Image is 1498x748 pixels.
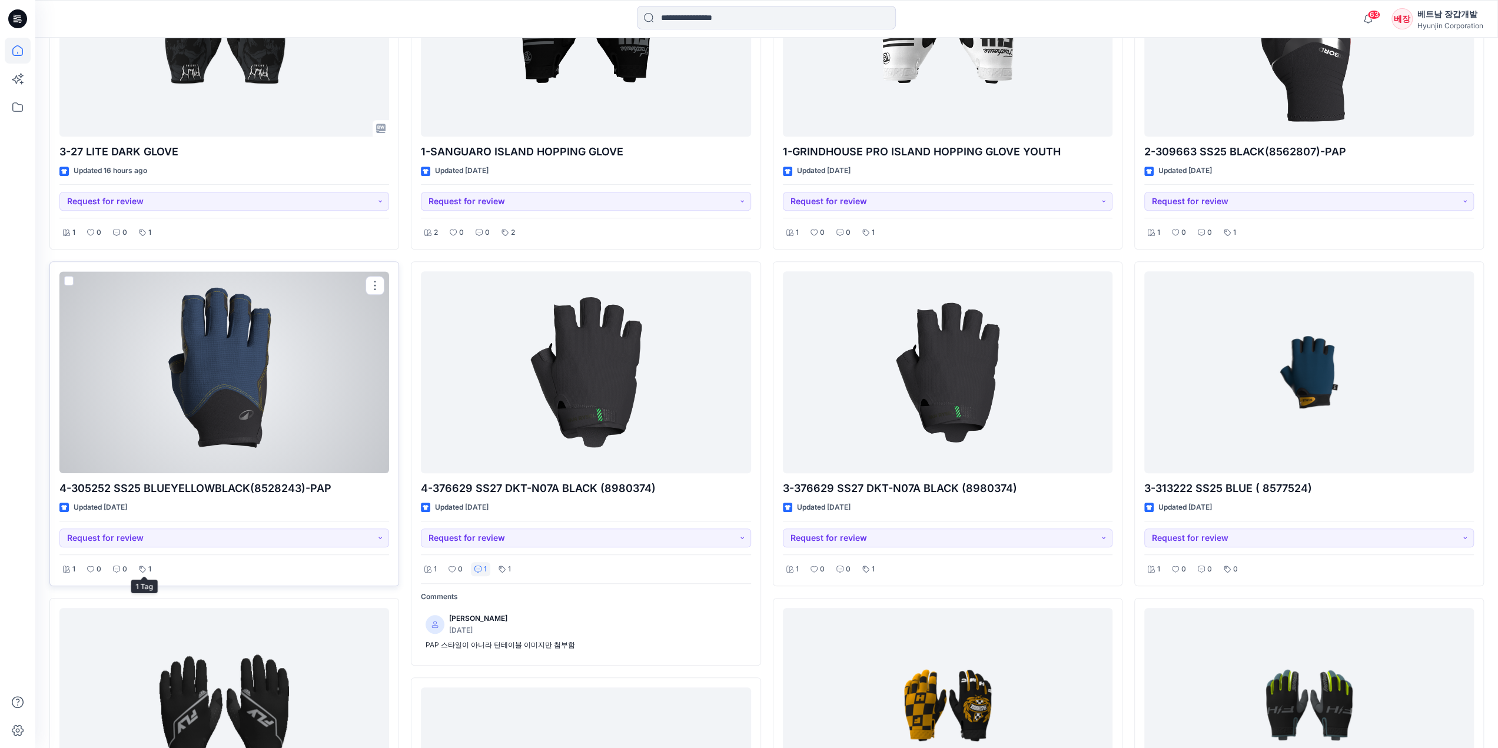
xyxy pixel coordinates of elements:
p: 1 [508,563,511,576]
p: 1 [72,563,75,576]
p: 0 [846,563,851,576]
div: 베트남 장갑개발 [1417,7,1483,21]
p: 0 [485,227,490,239]
p: 1 [796,563,799,576]
p: 0 [846,227,851,239]
p: 1 [1157,227,1160,239]
p: Updated [DATE] [435,501,489,514]
p: 1 [872,227,875,239]
p: 2 [434,227,438,239]
p: PAP 스타일이 아니라 턴테이블 이미지만 첨부함 [426,639,746,651]
p: 0 [459,227,464,239]
p: 0 [1207,563,1212,576]
p: 0 [122,227,127,239]
p: 1 [1157,563,1160,576]
p: [DATE] [449,624,507,637]
a: 4-305252 SS25 BLUEYELLOWBLACK(8528243)-PAP [59,271,389,473]
p: 3-27 LITE DARK GLOVE [59,144,389,160]
p: 0 [1181,563,1186,576]
p: 1 [148,227,151,239]
p: 1 [484,563,487,576]
span: 63 [1367,10,1380,19]
p: 3-376629 SS27 DKT-N07A BLACK (8980374) [783,480,1112,497]
p: 0 [820,563,825,576]
p: 1 [1233,227,1236,239]
a: 3-313222 SS25 BLUE ( 8577524) [1144,271,1474,473]
p: Updated [DATE] [74,501,127,514]
a: 3-376629 SS27 DKT-N07A BLACK (8980374) [783,271,1112,473]
p: 3-313222 SS25 BLUE ( 8577524) [1144,480,1474,497]
p: Updated [DATE] [1158,501,1212,514]
p: Updated [DATE] [435,165,489,177]
div: 베장 [1391,8,1413,29]
p: Updated [DATE] [797,165,851,177]
p: 0 [122,563,127,576]
p: Updated 16 hours ago [74,165,147,177]
p: 1-GRINDHOUSE PRO ISLAND HOPPING GLOVE YOUTH [783,144,1112,160]
p: Updated [DATE] [797,501,851,514]
div: Hyunjin Corporation [1417,21,1483,30]
p: 1-SANGUARO ISLAND HOPPING GLOVE [421,144,750,160]
a: [PERSON_NAME][DATE]PAP 스타일이 아니라 턴테이블 이미지만 첨부함 [421,608,750,656]
p: Comments [421,591,750,603]
p: 1 [434,563,437,576]
p: 1 [872,563,875,576]
svg: avatar [431,621,439,628]
p: 0 [458,563,463,576]
p: 2-309663 SS25 BLACK(8562807)-PAP [1144,144,1474,160]
p: 4-305252 SS25 BLUEYELLOWBLACK(8528243)-PAP [59,480,389,497]
p: 0 [1207,227,1212,239]
p: 1 [72,227,75,239]
p: 0 [820,227,825,239]
p: 2 [511,227,515,239]
p: 0 [1181,227,1186,239]
p: 1 [148,563,151,576]
p: 0 [97,227,101,239]
p: 4-376629 SS27 DKT-N07A BLACK (8980374) [421,480,750,497]
p: [PERSON_NAME] [449,613,507,625]
a: 4-376629 SS27 DKT-N07A BLACK (8980374) [421,271,750,473]
p: 1 [796,227,799,239]
p: 0 [1233,563,1238,576]
p: Updated [DATE] [1158,165,1212,177]
p: 0 [97,563,101,576]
